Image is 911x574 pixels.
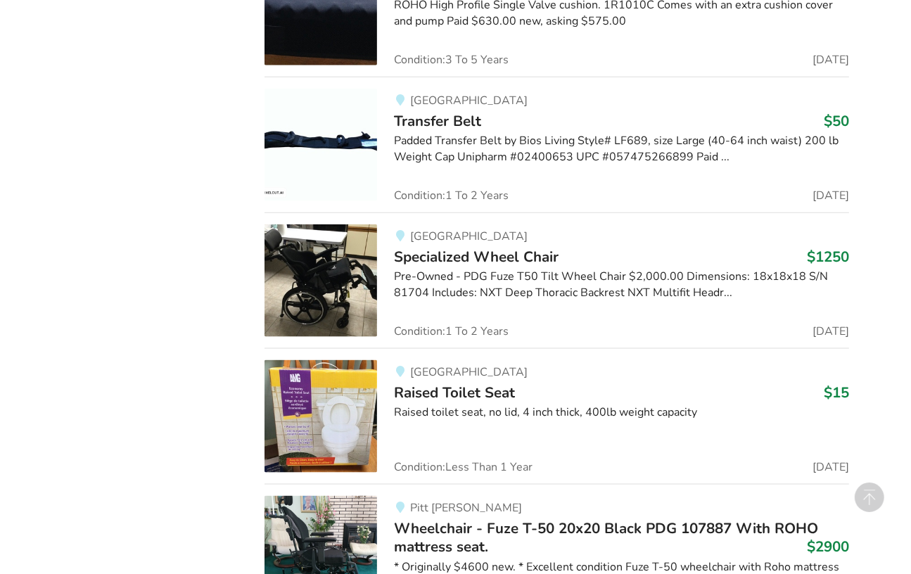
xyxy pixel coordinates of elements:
[265,224,377,337] img: mobility-specialized wheel chair
[265,360,377,473] img: bathroom safety-raised toilet seat
[410,364,528,380] span: [GEOGRAPHIC_DATA]
[824,112,849,130] h3: $50
[265,348,849,484] a: bathroom safety-raised toilet seat[GEOGRAPHIC_DATA]Raised Toilet Seat$15Raised toilet seat, no li...
[394,247,559,267] span: Specialized Wheel Chair
[394,111,481,131] span: Transfer Belt
[394,461,533,473] span: Condition: Less Than 1 Year
[824,383,849,402] h3: $15
[813,54,849,65] span: [DATE]
[394,404,849,421] div: Raised toilet seat, no lid, 4 inch thick, 400lb weight capacity
[394,269,849,301] div: Pre-Owned - PDG Fuze T50 Tilt Wheel Chair $2,000.00 Dimensions: 18x18x18 S/N 81704 Includes: NXT ...
[410,229,528,244] span: [GEOGRAPHIC_DATA]
[394,518,818,556] span: Wheelchair - Fuze T-50 20x20 Black PDG 107887 With ROHO mattress seat.
[394,326,509,337] span: Condition: 1 To 2 Years
[813,326,849,337] span: [DATE]
[265,212,849,348] a: mobility-specialized wheel chair[GEOGRAPHIC_DATA]Specialized Wheel Chair$1250Pre-Owned - PDG Fuze...
[265,89,377,201] img: transfer aids-transfer belt
[394,190,509,201] span: Condition: 1 To 2 Years
[394,133,849,165] div: Padded Transfer Belt by Bios Living Style# LF689, size Large (40-64 inch waist) 200 lb Weight Cap...
[410,93,528,108] span: [GEOGRAPHIC_DATA]
[807,537,849,556] h3: $2900
[813,190,849,201] span: [DATE]
[410,500,522,516] span: Pitt [PERSON_NAME]
[807,248,849,266] h3: $1250
[265,77,849,212] a: transfer aids-transfer belt[GEOGRAPHIC_DATA]Transfer Belt$50Padded Transfer Belt by Bios Living S...
[813,461,849,473] span: [DATE]
[394,54,509,65] span: Condition: 3 To 5 Years
[394,383,515,402] span: Raised Toilet Seat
